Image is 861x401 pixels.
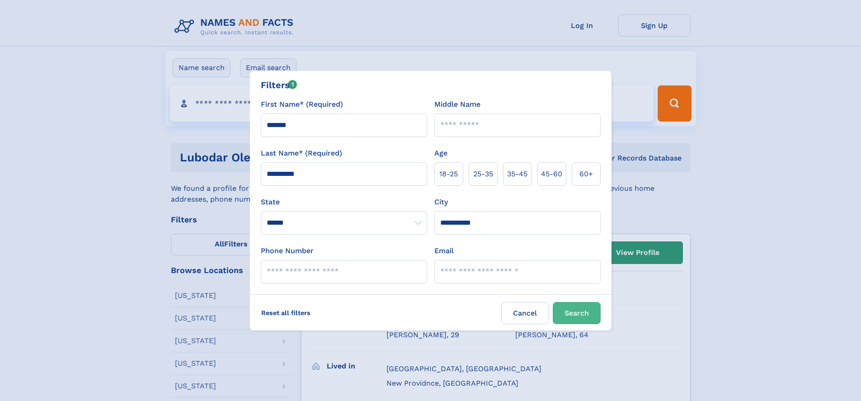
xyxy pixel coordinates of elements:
label: Email [434,245,454,256]
button: Search [553,302,601,324]
label: Age [434,148,447,159]
div: Filters [261,78,297,92]
span: 18‑25 [439,169,458,179]
label: State [261,197,427,208]
label: Phone Number [261,245,314,256]
span: 60+ [579,169,593,179]
label: Middle Name [434,99,480,110]
span: 25‑35 [473,169,493,179]
label: City [434,197,448,208]
label: First Name* (Required) [261,99,343,110]
span: 35‑45 [507,169,527,179]
label: Reset all filters [255,302,316,324]
label: Cancel [501,302,549,324]
label: Last Name* (Required) [261,148,342,159]
span: 45‑60 [541,169,562,179]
